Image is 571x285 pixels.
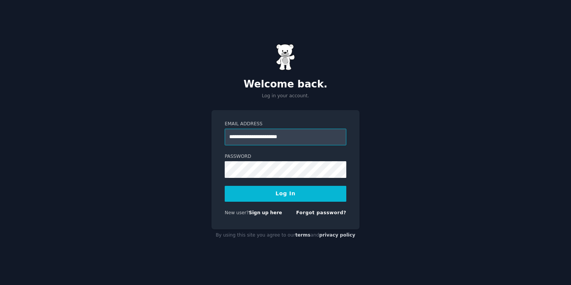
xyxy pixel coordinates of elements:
[295,232,310,238] a: terms
[319,232,355,238] a: privacy policy
[225,186,346,202] button: Log In
[211,78,360,90] h2: Welcome back.
[276,44,295,70] img: Gummy Bear
[296,210,346,215] a: Forgot password?
[225,210,249,215] span: New user?
[249,210,282,215] a: Sign up here
[225,153,346,160] label: Password
[211,93,360,100] p: Log in your account.
[225,121,346,128] label: Email Address
[211,229,360,241] div: By using this site you agree to our and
